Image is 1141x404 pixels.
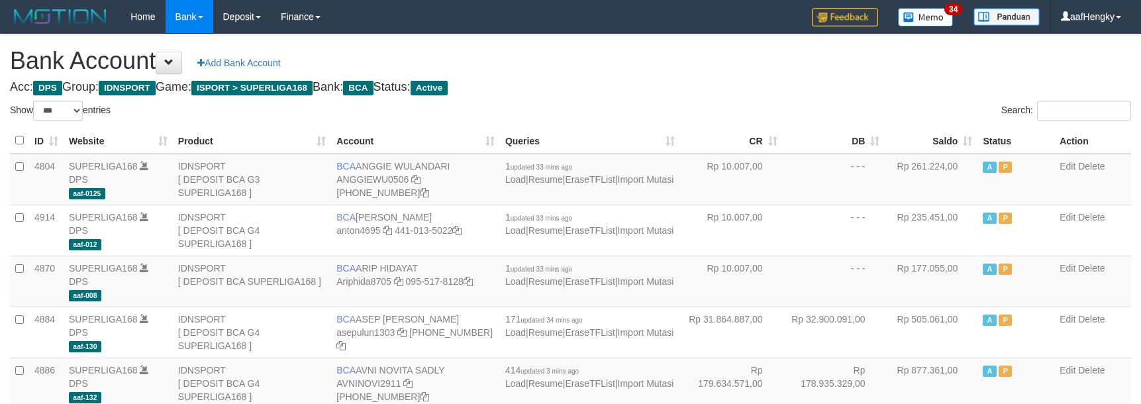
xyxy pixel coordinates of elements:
[977,128,1054,154] th: Status
[1060,314,1075,325] a: Edit
[173,128,331,154] th: Product: activate to sort column ascending
[336,174,409,185] a: ANGGIEWU0506
[411,174,421,185] a: Copy ANGGIEWU0506 to clipboard
[336,263,356,274] span: BCA
[1078,314,1105,325] a: Delete
[505,212,572,223] span: 1
[64,205,173,256] td: DPS
[505,174,526,185] a: Load
[331,256,500,307] td: ARIP HIDAYAT 095-517-8128
[69,161,138,172] a: SUPERLIGA168
[336,225,380,236] a: anton4695
[505,212,674,236] span: | | |
[331,128,500,154] th: Account: activate to sort column ascending
[783,154,885,205] td: - - -
[500,128,680,154] th: Queries: activate to sort column ascending
[505,263,572,274] span: 1
[565,225,615,236] a: EraseTFList
[505,314,583,325] span: 171
[505,327,526,338] a: Load
[29,307,64,358] td: 4884
[511,164,572,171] span: updated 33 mins ago
[1060,263,1075,274] a: Edit
[565,174,615,185] a: EraseTFList
[411,81,448,95] span: Active
[783,128,885,154] th: DB: activate to sort column ascending
[505,378,526,389] a: Load
[885,205,977,256] td: Rp 235.451,00
[29,205,64,256] td: 4914
[528,378,563,389] a: Resume
[383,225,392,236] a: Copy anton4695 to clipboard
[1054,128,1131,154] th: Action
[336,340,346,351] a: Copy 4062281875 to clipboard
[521,368,579,375] span: updated 3 mins ago
[680,154,783,205] td: Rp 10.007,00
[885,256,977,307] td: Rp 177.055,00
[10,81,1131,94] h4: Acc: Group: Game: Bank: Status:
[1078,161,1105,172] a: Delete
[1037,101,1131,121] input: Search:
[69,392,101,403] span: aaf-132
[64,256,173,307] td: DPS
[336,212,356,223] span: BCA
[618,276,674,287] a: Import Mutasi
[618,225,674,236] a: Import Mutasi
[173,256,331,307] td: IDNSPORT [ DEPOSIT BCA SUPERLIGA168 ]
[521,317,582,324] span: updated 34 mins ago
[1078,263,1105,274] a: Delete
[783,205,885,256] td: - - -
[885,154,977,205] td: Rp 261.224,00
[336,314,356,325] span: BCA
[29,256,64,307] td: 4870
[983,264,996,275] span: Active
[505,225,526,236] a: Load
[885,128,977,154] th: Saldo: activate to sort column ascending
[343,81,373,95] span: BCA
[505,314,674,338] span: | | |
[505,263,674,287] span: | | |
[1060,212,1075,223] a: Edit
[528,327,563,338] a: Resume
[29,154,64,205] td: 4804
[1078,365,1105,376] a: Delete
[680,256,783,307] td: Rp 10.007,00
[69,263,138,274] a: SUPERLIGA168
[783,307,885,358] td: Rp 32.900.091,00
[505,161,572,172] span: 1
[403,378,413,389] a: Copy AVNINOVI2911 to clipboard
[1060,365,1075,376] a: Edit
[944,3,962,15] span: 34
[331,154,500,205] td: ANGGIE WULANDARI [PHONE_NUMBER]
[528,174,563,185] a: Resume
[999,213,1012,224] span: Paused
[464,276,473,287] a: Copy 0955178128 to clipboard
[394,276,403,287] a: Copy Ariphida8705 to clipboard
[69,314,138,325] a: SUPERLIGA168
[397,327,407,338] a: Copy asepulun1303 to clipboard
[33,101,83,121] select: Showentries
[420,187,429,198] a: Copy 4062213373 to clipboard
[10,101,111,121] label: Show entries
[173,154,331,205] td: IDNSPORT [ DEPOSIT BCA G3 SUPERLIGA168 ]
[64,128,173,154] th: Website: activate to sort column ascending
[511,215,572,222] span: updated 33 mins ago
[33,81,62,95] span: DPS
[420,391,429,402] a: Copy 4062280135 to clipboard
[505,365,579,376] span: 414
[505,161,674,185] span: | | |
[783,256,885,307] td: - - -
[680,128,783,154] th: CR: activate to sort column ascending
[983,315,996,326] span: Active
[69,188,105,199] span: aaf-0125
[29,128,64,154] th: ID: activate to sort column ascending
[1060,161,1075,172] a: Edit
[983,366,996,377] span: Active
[69,212,138,223] a: SUPERLIGA168
[999,162,1012,173] span: Paused
[10,48,1131,74] h1: Bank Account
[69,365,138,376] a: SUPERLIGA168
[1001,101,1131,121] label: Search:
[189,52,289,74] a: Add Bank Account
[618,174,674,185] a: Import Mutasi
